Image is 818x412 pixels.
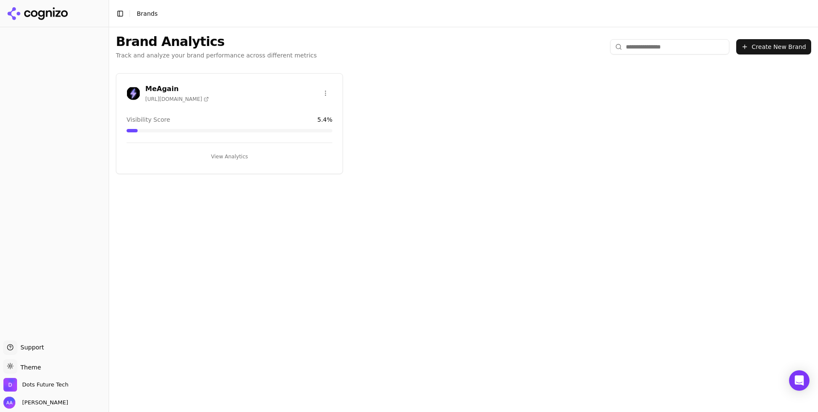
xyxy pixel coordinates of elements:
span: Support [17,343,44,352]
span: [URL][DOMAIN_NAME] [145,96,209,103]
span: Theme [17,364,41,371]
img: Ameer Asghar [3,397,15,409]
span: [PERSON_NAME] [19,399,68,406]
img: MeAgain [127,86,140,100]
p: Track and analyze your brand performance across different metrics [116,51,317,60]
img: Dots Future Tech [3,378,17,392]
span: Brands [137,10,158,17]
button: View Analytics [127,150,332,163]
span: Dots Future Tech [22,381,69,389]
button: Create New Brand [736,39,811,54]
h1: Brand Analytics [116,34,317,49]
span: 5.4 % [317,115,333,124]
button: Open user button [3,397,68,409]
button: Open organization switcher [3,378,69,392]
h3: MeAgain [145,84,209,94]
div: Open Intercom Messenger [789,370,809,391]
span: Visibility Score [127,115,170,124]
nav: breadcrumb [137,9,158,18]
